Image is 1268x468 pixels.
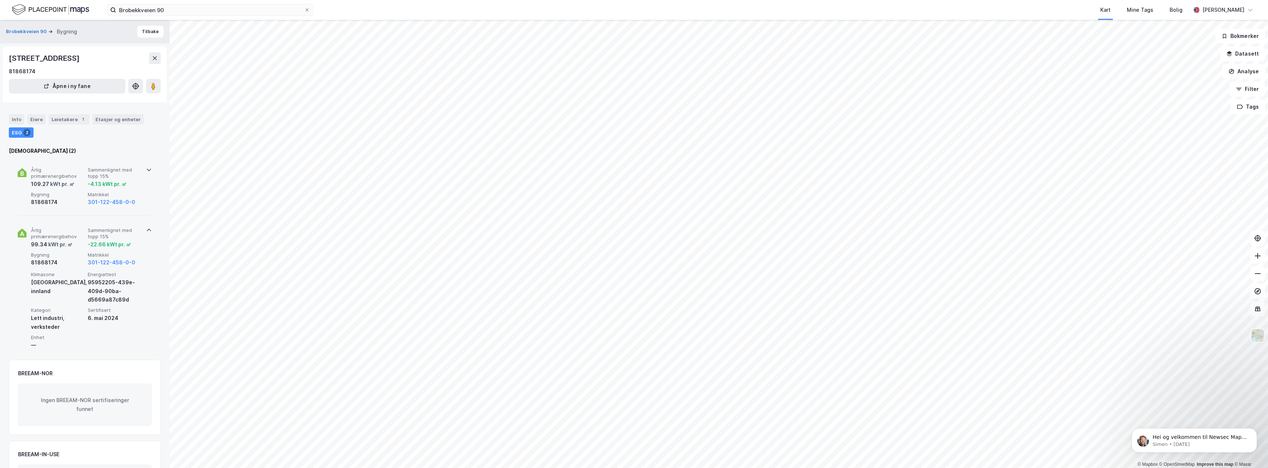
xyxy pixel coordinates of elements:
[88,167,142,180] span: Sammenlignet med topp 15%
[116,4,304,15] input: Søk på adresse, matrikkel, gårdeiere, leietakere eller personer
[9,114,24,124] div: Info
[137,26,164,38] button: Tilbake
[1197,462,1233,467] a: Improve this map
[88,271,142,278] span: Energiattest
[1222,64,1265,79] button: Analyse
[88,240,131,249] div: -22.66 kWt pr. ㎡
[31,191,85,198] span: Bygning
[1220,46,1265,61] button: Datasett
[95,116,141,123] div: Etasjer og enheter
[57,27,77,36] div: Bygning
[1138,462,1158,467] a: Mapbox
[31,198,85,207] div: 81868174
[88,227,142,240] span: Sammenlignet med topp 15%
[88,191,142,198] span: Matrikkel
[1230,82,1265,96] button: Filter
[27,114,46,124] div: Eiere
[1100,6,1111,14] div: Kart
[31,240,73,249] div: 99.34
[88,307,142,313] span: Sertifisert
[9,52,81,64] div: [STREET_ADDRESS]
[49,180,74,189] div: kWt pr. ㎡
[88,252,142,258] span: Matrikkel
[9,67,35,76] div: 81868174
[88,258,135,267] button: 301-122-458-0-0
[31,167,85,180] span: Årlig primærenergibehov
[1170,6,1182,14] div: Bolig
[31,180,74,189] div: 109.27
[88,278,142,305] div: 95952205-439e-409d-90ba-d5669a87c89d
[12,3,89,16] img: logo.f888ab2527a4732fd821a326f86c7f29.svg
[31,278,85,296] div: [GEOGRAPHIC_DATA], innland
[1121,413,1268,464] iframe: Intercom notifications message
[31,341,85,349] div: —
[1202,6,1244,14] div: [PERSON_NAME]
[1231,99,1265,114] button: Tags
[23,129,31,136] div: 2
[31,271,85,278] span: Klimasone
[31,258,85,267] div: 81868174
[88,180,127,189] div: -4.13 kWt pr. ㎡
[88,314,142,323] div: 6. mai 2024
[1251,328,1265,342] img: Z
[1127,6,1153,14] div: Mine Tags
[49,114,90,124] div: Leietakere
[1215,29,1265,43] button: Bokmerker
[9,147,161,155] div: [DEMOGRAPHIC_DATA] (2)
[6,28,48,35] button: Brobekkveien 90
[9,79,125,94] button: Åpne i ny fane
[31,307,85,313] span: Kategori
[1159,462,1195,467] a: OpenStreetMap
[31,227,85,240] span: Årlig primærenergibehov
[79,116,87,123] div: 1
[31,252,85,258] span: Bygning
[18,450,59,459] div: BREEAM-IN-USE
[31,334,85,341] span: Enhet
[88,198,135,207] button: 301-122-458-0-0
[47,240,73,249] div: kWt pr. ㎡
[31,314,85,331] div: Lett industri, verksteder
[9,127,34,138] div: ESG
[18,384,151,426] div: Ingen BREEAM-NOR sertifiseringer funnet
[18,369,53,378] div: BREEAM-NOR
